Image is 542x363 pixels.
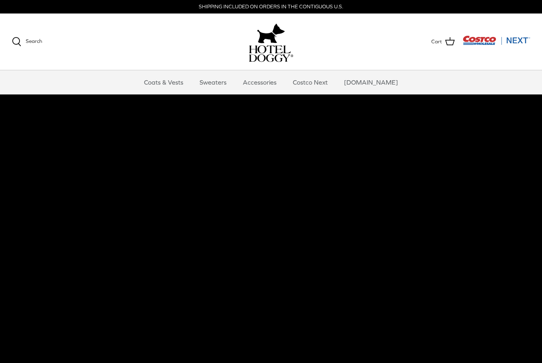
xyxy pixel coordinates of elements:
a: hoteldoggy.com hoteldoggycom [249,21,293,62]
img: hoteldoggycom [249,45,293,62]
a: Accessories [236,70,284,94]
a: Visit Costco Next [463,41,530,46]
a: Costco Next [286,70,335,94]
a: Sweaters [192,70,234,94]
a: Coats & Vests [137,70,190,94]
img: hoteldoggy.com [257,21,285,45]
img: Costco Next [463,35,530,45]
a: Search [12,37,42,46]
span: Search [26,38,42,44]
a: [DOMAIN_NAME] [337,70,405,94]
span: Cart [431,38,442,46]
a: Cart [431,37,455,47]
